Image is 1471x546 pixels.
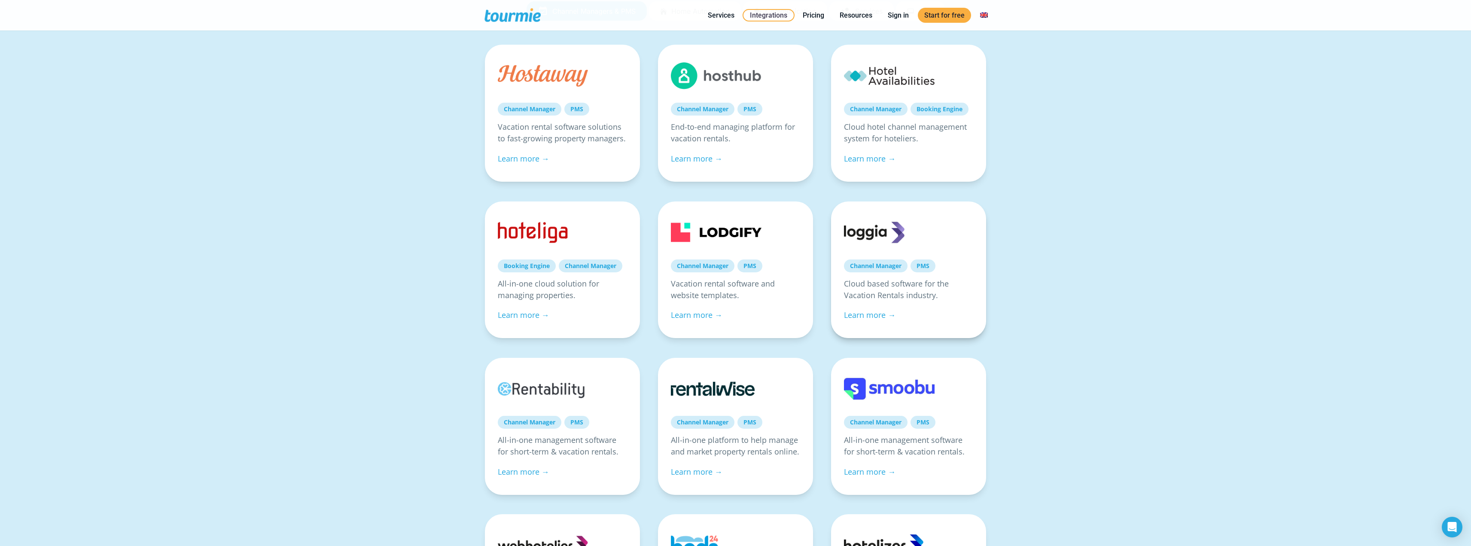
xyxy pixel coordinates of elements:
[1442,517,1462,537] div: Open Intercom Messenger
[671,153,722,164] a: Learn more →
[671,434,800,458] p: All-in-one platform to help manage and market property rentals online.
[737,259,762,272] a: PMS
[737,416,762,429] a: PMS
[743,9,795,21] a: Integrations
[737,103,762,116] a: PMS
[498,259,556,272] a: Booking Engine
[498,103,561,116] a: Channel Manager
[844,121,973,144] p: Cloud hotel channel management system for hoteliers.
[498,121,627,144] p: Vacation rental software solutions to fast-growing property managers.
[498,416,561,429] a: Channel Manager
[844,467,895,477] a: Learn more →
[671,278,800,301] p: Vacation rental software and website templates.
[844,153,895,164] a: Learn more →
[671,467,722,477] a: Learn more →
[498,310,549,320] a: Learn more →
[671,310,722,320] a: Learn more →
[844,259,908,272] a: Channel Manager
[911,416,935,429] a: PMS
[498,467,549,477] a: Learn more →
[833,10,879,21] a: Resources
[796,10,831,21] a: Pricing
[844,416,908,429] a: Channel Manager
[844,278,973,301] p: Cloud based software for the Vacation Rentals industry.
[498,434,627,458] p: All-in-one management software for short-term & vacation rentals.
[671,416,734,429] a: Channel Manager
[881,10,915,21] a: Sign in
[844,310,895,320] a: Learn more →
[844,434,973,458] p: All-in-one management software for short-term & vacation rentals.
[671,121,800,144] p: End-to-end managing platform for vacation rentals.
[844,103,908,116] a: Channel Manager
[911,103,968,116] a: Booking Engine
[671,103,734,116] a: Channel Manager
[911,259,935,272] a: PMS
[564,103,589,116] a: PMS
[498,153,549,164] a: Learn more →
[671,259,734,272] a: Channel Manager
[918,8,971,23] a: Start for free
[701,10,741,21] a: Services
[564,416,589,429] a: PMS
[498,278,627,301] p: All-in-one cloud solution for managing properties.
[559,259,622,272] a: Channel Manager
